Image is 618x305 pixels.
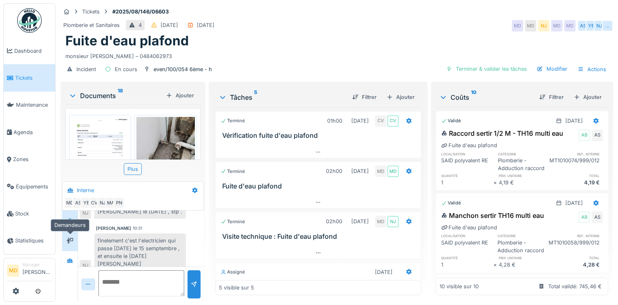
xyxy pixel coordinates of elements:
[602,20,613,31] div: …
[221,269,245,276] div: Assigné
[133,225,142,231] div: 10:31
[577,20,589,31] div: AS
[118,91,123,101] sup: 18
[13,155,52,163] span: Zones
[222,182,417,190] h3: Fuite d'eau plafond
[441,157,493,172] div: SAID polyvalent RE
[65,33,189,49] h1: Fuite d'eau plafond
[82,8,100,16] div: Tickets
[71,117,129,199] img: 0e6w2vb00104blsece2iz1ibhg38
[221,117,245,124] div: Terminé
[124,163,142,175] div: Plus
[80,207,91,219] div: NJ
[441,239,492,254] div: SAID polyvalent RE
[22,262,52,268] div: Manager
[219,92,346,102] div: Tâches
[441,141,497,149] div: Fuite d'eau plafond
[94,233,186,271] div: finelement c'est l'electricien qui passe [DATE] le 15 semptembre , et ensuite le [DATE] [PERSON_N...
[441,200,461,206] div: Validé
[593,20,605,31] div: NJ
[89,197,100,209] div: CV
[441,179,493,186] div: 1
[549,233,603,238] h6: ref. interne
[499,255,551,260] h6: prix unitaire
[138,21,142,29] div: 4
[441,255,493,260] h6: quantité
[525,20,536,31] div: MD
[4,146,55,173] a: Zones
[326,167,342,175] div: 02h00
[549,157,603,172] div: MT1010074/999/012
[548,283,602,290] div: Total validé: 745,46 €
[551,261,603,269] div: 4,28 €
[115,65,137,73] div: En cours
[565,199,583,207] div: [DATE]
[499,179,551,186] div: 4,19 €
[493,261,499,269] div: ×
[498,157,549,172] div: Plomberie - Adduction raccord
[222,132,417,139] h3: Vérification fuite d'eau plafond
[538,20,549,31] div: NJ
[441,128,563,138] div: Raccord sertir 1/2 M - TH16 multi eau
[565,117,583,125] div: [DATE]
[387,216,399,227] div: NJ
[51,219,89,231] div: Demandeurs
[351,117,369,125] div: [DATE]
[441,117,461,124] div: Validé
[15,210,52,218] span: Stock
[387,166,399,177] div: MD
[441,151,493,157] h6: localisation
[16,183,52,191] span: Équipements
[163,90,197,101] div: Ajouter
[439,92,533,102] div: Coûts
[551,179,603,186] div: 4,19 €
[498,233,549,238] h6: catégorie
[4,227,55,254] a: Statistiques
[375,166,386,177] div: MD
[493,179,499,186] div: ×
[585,20,597,31] div: YE
[498,151,549,157] h6: catégorie
[549,151,603,157] h6: ref. interne
[441,233,492,238] h6: localisation
[96,225,131,231] div: [PERSON_NAME]
[63,21,120,29] div: Plomberie et Sanitaires
[441,211,544,220] div: Manchon sertir TH16 multi eau
[549,239,603,254] div: MT1010058/999/012
[499,173,551,178] h6: prix unitaire
[4,37,55,64] a: Dashboard
[326,218,342,225] div: 02h00
[4,64,55,91] a: Tickets
[441,173,493,178] h6: quantité
[383,92,418,103] div: Ajouter
[22,262,52,279] li: [PERSON_NAME]
[375,115,386,127] div: CV
[570,92,605,103] div: Ajouter
[551,173,603,178] h6: total
[375,268,393,276] div: [DATE]
[254,92,257,102] sup: 5
[17,8,42,33] img: Badge_color-CXgf-gQk.svg
[375,216,386,227] div: MD
[591,130,603,141] div: AS
[4,92,55,119] a: Maintenance
[440,283,479,290] div: 10 visible sur 10
[16,101,52,109] span: Maintenance
[65,49,608,60] div: monsieur [PERSON_NAME] – 0484062973
[80,260,91,271] div: NJ
[7,265,19,277] li: MD
[536,92,567,103] div: Filtrer
[64,197,76,209] div: MD
[351,218,369,225] div: [DATE]
[551,20,562,31] div: MD
[13,128,52,136] span: Agenda
[564,20,576,31] div: MD
[441,224,497,231] div: Fuite d'eau plafond
[161,21,178,29] div: [DATE]
[4,173,55,200] a: Équipements
[76,65,96,73] div: Incident
[471,92,477,102] sup: 10
[221,218,245,225] div: Terminé
[441,261,493,269] div: 1
[221,168,245,175] div: Terminé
